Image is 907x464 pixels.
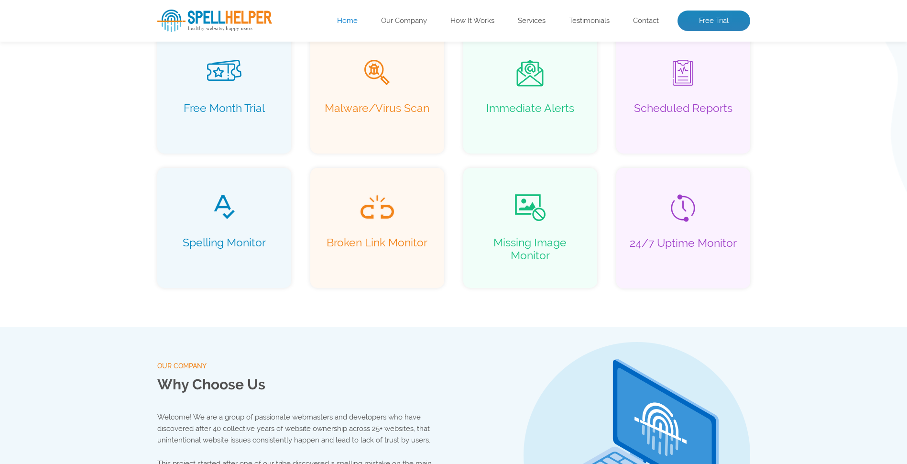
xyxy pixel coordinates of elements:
img: Immediate Alerts [516,60,544,87]
p: Free Month Trial [167,101,282,127]
img: Free Month Trial [207,60,241,81]
div: Scanning your Website: [157,38,750,77]
img: Free Website Analysis [377,81,530,225]
i: Pages Scanned: 48 [412,65,496,77]
p: Broken Link Monitor [320,236,435,262]
span: our company [157,360,454,372]
span: [DOMAIN_NAME] [157,49,750,65]
a: How It Works [450,16,494,26]
a: Our Company [381,16,427,26]
p: 24/7 Uptime Monitor [626,236,741,262]
p: Scheduled Reports [626,101,741,127]
img: Free Website Analysis [383,99,525,178]
a: Services [518,16,546,26]
a: Testimonials [569,16,610,26]
p: Spelling Monitor [167,236,282,262]
a: Home [337,16,358,26]
a: Free Trial [678,11,750,32]
img: Malware Virus Scan [364,60,390,85]
img: Missing Image Monitor [515,194,546,221]
p: Welcome! We are a group of passionate webmasters and developers who have discovered after 40 coll... [157,411,454,446]
p: Missing Image Monitor [473,236,588,262]
p: Immediate Alerts [473,101,588,127]
img: SpellHelper [157,10,272,32]
p: Malware/Virus Scan [320,101,435,127]
img: Free Webiste Analysis [349,105,559,117]
a: Contact [633,16,659,26]
img: 24_7 Uptime Monitor [671,194,695,222]
img: Bi Weekly Reports [673,60,693,86]
h2: Why Choose Us [157,372,454,398]
img: Broken Link Monitor [360,194,395,220]
img: Spelling Monitor [213,194,236,220]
